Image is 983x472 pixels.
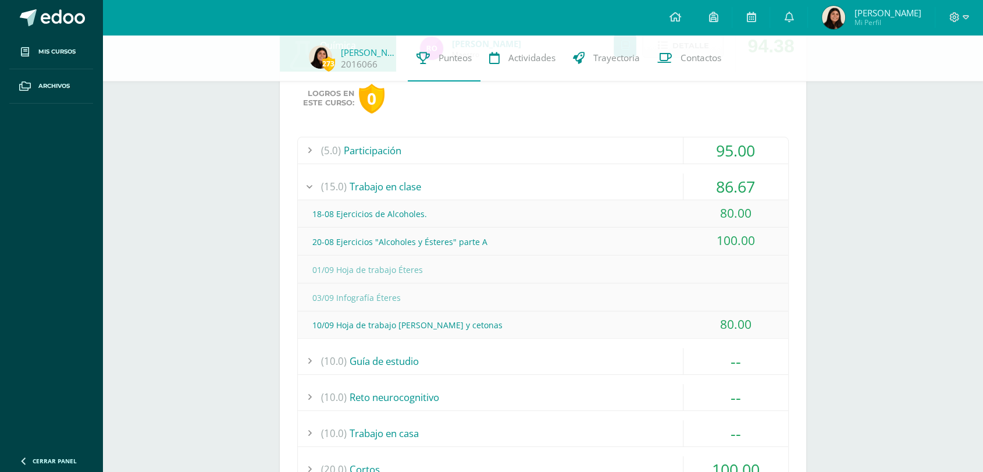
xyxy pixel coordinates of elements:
[408,35,480,81] a: Punteos
[298,173,788,200] div: Trabajo en clase
[321,348,347,374] span: (10.0)
[298,384,788,410] div: Reto neurocognitivo
[298,229,788,255] div: 20-08 Ejercicios "Alcoholes y Ésteres" parte A
[564,35,649,81] a: Trayectoria
[298,137,788,164] div: Participación
[33,457,77,465] span: Cerrar panel
[9,69,93,104] a: Archivos
[593,52,640,64] span: Trayectoria
[822,6,845,29] img: d66720014760d80f5c098767f9c1150e.png
[480,35,564,81] a: Actividades
[854,17,921,27] span: Mi Perfil
[322,56,335,71] span: 273
[683,173,788,200] div: 86.67
[298,420,788,446] div: Trabajo en casa
[298,312,788,338] div: 10/09 Hoja de trabajo [PERSON_NAME] y cetonas
[298,257,788,283] div: 01/09 Hoja de trabajo Éteres
[38,81,70,91] span: Archivos
[683,384,788,410] div: --
[683,311,788,338] div: 80.00
[303,89,354,108] span: Logros en este curso:
[341,47,399,58] a: [PERSON_NAME]
[683,200,788,226] div: 80.00
[683,420,788,446] div: --
[298,285,788,311] div: 03/09 Infografía Éteres
[309,45,332,69] img: d66720014760d80f5c098767f9c1150e.png
[298,348,788,374] div: Guía de estudio
[321,384,347,410] span: (10.0)
[298,201,788,227] div: 18-08 Ejercicios de Alcoholes.
[649,35,730,81] a: Contactos
[321,420,347,446] span: (10.0)
[9,35,93,69] a: Mis cursos
[683,348,788,374] div: --
[681,52,721,64] span: Contactos
[359,84,384,113] div: 0
[321,137,341,164] span: (5.0)
[508,52,555,64] span: Actividades
[321,173,347,200] span: (15.0)
[439,52,472,64] span: Punteos
[341,58,377,70] a: 2016066
[854,7,921,19] span: [PERSON_NAME]
[38,47,76,56] span: Mis cursos
[683,228,788,254] div: 100.00
[683,137,788,164] div: 95.00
